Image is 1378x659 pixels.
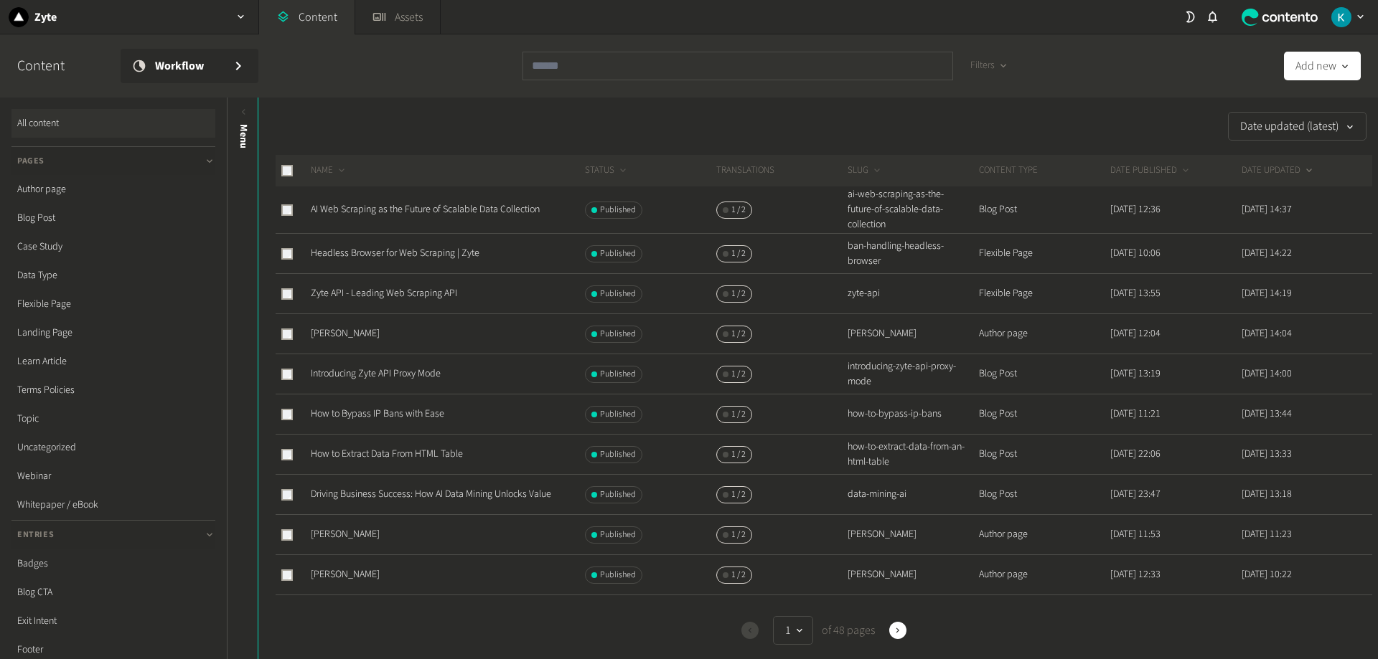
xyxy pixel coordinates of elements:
[311,202,540,217] a: AI Web Scraping as the Future of Scalable Data Collection
[17,528,54,541] span: Entries
[11,175,215,204] a: Author page
[847,234,978,274] td: ban-handling-headless-browser
[1228,112,1367,141] button: Date updated (latest)
[731,569,746,582] span: 1 / 2
[731,528,746,541] span: 1 / 2
[978,394,1110,435] td: Blog Post
[1242,366,1292,381] time: [DATE] 14:00
[716,155,847,186] th: Translations
[585,163,629,178] button: STATUS
[311,246,479,260] a: Headless Browser for Web Scraping | Zyte
[1110,286,1161,300] time: [DATE] 13:55
[11,290,215,318] a: Flexible Page
[978,435,1110,475] td: Blog Post
[848,163,883,178] button: SLUG
[847,354,978,394] td: introducing-zyte-api-proxy-mode
[1110,326,1161,341] time: [DATE] 12:04
[847,394,978,435] td: how-to-bypass-ip-bans
[847,314,978,354] td: [PERSON_NAME]
[11,109,215,138] a: All content
[600,204,636,217] span: Published
[1242,326,1292,341] time: [DATE] 14:04
[1242,202,1292,217] time: [DATE] 14:37
[978,186,1110,234] td: Blog Post
[847,555,978,595] td: [PERSON_NAME]
[11,318,215,347] a: Landing Page
[600,488,636,501] span: Published
[1110,407,1161,421] time: [DATE] 11:21
[34,9,57,26] h2: Zyte
[1242,447,1292,461] time: [DATE] 13:33
[600,328,636,341] span: Published
[847,186,978,234] td: ai-web-scraping-as-the-future-of-scalable-data-collection
[731,328,746,341] span: 1 / 2
[11,490,215,519] a: Whitepaper / eBook
[1284,52,1361,80] button: Add new
[1110,447,1161,461] time: [DATE] 22:06
[311,527,380,541] a: [PERSON_NAME]
[155,57,221,75] span: Workflow
[1110,487,1161,501] time: [DATE] 23:47
[978,595,1110,635] td: Author page
[311,326,380,341] a: [PERSON_NAME]
[1242,286,1292,300] time: [DATE] 14:19
[978,155,1110,186] th: CONTENT TYPE
[1110,163,1191,178] button: DATE PUBLISHED
[11,404,215,433] a: Topic
[311,407,444,421] a: How to Bypass IP Bans with Ease
[11,578,215,607] a: Blog CTA
[731,247,746,260] span: 1 / 2
[1242,246,1292,260] time: [DATE] 14:22
[847,515,978,555] td: [PERSON_NAME]
[600,408,636,421] span: Published
[17,55,98,77] h2: Content
[11,549,215,578] a: Badges
[978,515,1110,555] td: Author page
[11,261,215,290] a: Data Type
[311,163,347,178] button: NAME
[9,7,29,27] img: Zyte
[11,232,215,261] a: Case Study
[847,435,978,475] td: how-to-extract-data-from-an-html-table
[311,286,457,300] a: Zyte API - Leading Web Scraping API
[978,475,1110,515] td: Blog Post
[731,408,746,421] span: 1 / 2
[959,52,1020,80] button: Filters
[773,616,813,645] button: 1
[731,204,746,217] span: 1 / 2
[311,567,380,582] a: [PERSON_NAME]
[978,274,1110,314] td: Flexible Page
[731,488,746,501] span: 1 / 2
[978,555,1110,595] td: Author page
[11,204,215,232] a: Blog Post
[600,247,636,260] span: Published
[11,433,215,462] a: Uncategorized
[731,288,746,300] span: 1 / 2
[311,487,551,501] a: Driving Business Success: How AI Data Mining Unlocks Value
[600,569,636,582] span: Published
[978,314,1110,354] td: Author page
[731,368,746,381] span: 1 / 2
[311,366,441,381] a: Introducing Zyte API Proxy Mode
[311,447,463,461] a: How to Extract Data From HTML Table
[847,475,978,515] td: data-mining-ai
[11,376,215,404] a: Terms Policies
[600,448,636,461] span: Published
[1110,527,1161,541] time: [DATE] 11:53
[17,155,44,168] span: Pages
[121,49,258,83] a: Workflow
[1110,246,1161,260] time: [DATE] 10:06
[847,274,978,314] td: zyte-api
[1242,163,1315,178] button: DATE UPDATED
[11,607,215,635] a: Exit Intent
[1110,202,1161,217] time: [DATE] 12:36
[731,448,746,461] span: 1 / 2
[978,234,1110,274] td: Flexible Page
[1331,7,1351,27] img: Karlo Jedud
[600,288,636,300] span: Published
[11,462,215,490] a: Webinar
[1242,487,1292,501] time: [DATE] 13:18
[11,347,215,376] a: Learn Article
